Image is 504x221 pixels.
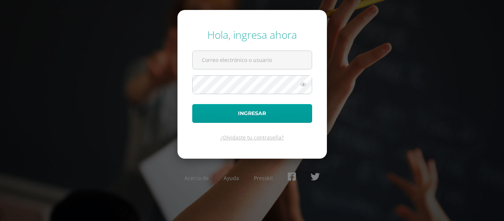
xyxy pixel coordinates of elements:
[184,175,209,182] a: Acerca de
[193,51,312,69] input: Correo electrónico o usuario
[224,175,239,182] a: Ayuda
[220,134,284,141] a: ¿Olvidaste tu contraseña?
[254,175,273,182] a: Presskit
[192,104,312,123] button: Ingresar
[192,28,312,42] div: Hola, ingresa ahora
